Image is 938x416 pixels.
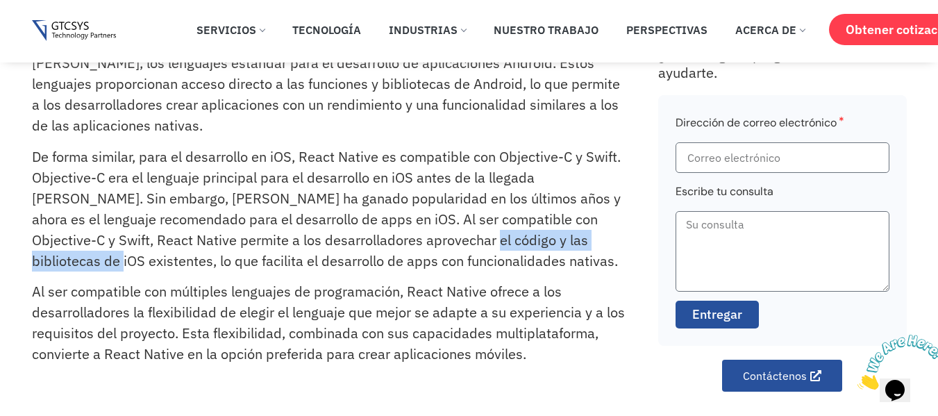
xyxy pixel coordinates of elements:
a: Servicios [186,15,275,45]
img: Captador de atención de chat [6,6,92,60]
font: ¿Tienes alguna pregunta? Podemos ayudarte. [658,46,878,82]
button: Entregar [676,301,759,328]
a: Contáctenos [722,360,842,392]
a: Industrias [378,15,476,45]
font: Al ser compatible con múltiples lenguajes de programación, React Native ofrece a los desarrollado... [32,282,625,363]
font: Nuestro trabajo [494,23,598,37]
img: Logotipo de Gtcsys [32,20,116,42]
font: De forma similar, para el desarrollo en iOS, React Native es compatible con Objective-C y Swift. ... [32,147,621,270]
font: Acerca de [735,23,796,37]
font: Servicios [196,23,256,37]
font: Industrias [389,23,458,37]
font: Tecnología [292,23,361,37]
input: Correo electrónico [676,142,889,173]
font: Dirección de correo electrónico [676,115,837,130]
a: Acerca de [725,15,815,45]
font: Perspectivas [626,23,707,37]
a: Tecnología [282,15,371,45]
font: Escribe tu consulta [676,184,773,199]
a: Nuestro trabajo [483,15,609,45]
form: Formulario de preguntas frecuentes [676,113,889,338]
font: Contáctenos [743,369,807,383]
font: Entregar [692,306,742,322]
iframe: widget de chat [852,329,938,395]
a: Perspectivas [616,15,718,45]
